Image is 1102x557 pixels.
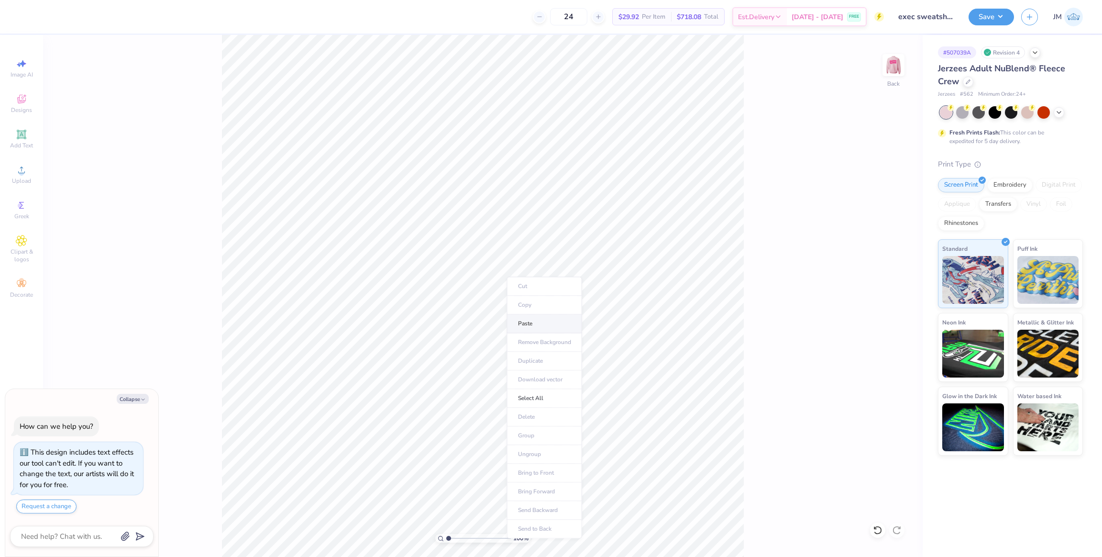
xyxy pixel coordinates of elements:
span: Decorate [10,291,33,299]
span: Designs [11,106,32,114]
img: Water based Ink [1017,403,1079,451]
div: Embroidery [987,178,1033,192]
span: Image AI [11,71,33,78]
a: JM [1053,8,1083,26]
button: Request a change [16,500,77,513]
img: John Michael Binayas [1064,8,1083,26]
div: Back [887,79,900,88]
button: Save [969,9,1014,25]
input: Untitled Design [891,7,961,26]
span: Clipart & logos [5,248,38,263]
span: Jerzees [938,90,955,99]
span: Per Item [642,12,665,22]
span: [DATE] - [DATE] [792,12,843,22]
div: Transfers [979,197,1017,212]
span: Glow in the Dark Ink [942,391,997,401]
img: Puff Ink [1017,256,1079,304]
li: Select All [507,389,582,408]
div: Applique [938,197,976,212]
div: Screen Print [938,178,984,192]
span: FREE [849,13,859,20]
span: Jerzees Adult NuBlend® Fleece Crew [938,63,1065,87]
span: $29.92 [618,12,639,22]
span: Est. Delivery [738,12,774,22]
div: Print Type [938,159,1083,170]
div: This design includes text effects our tool can't edit. If you want to change the text, our artist... [20,447,134,490]
div: How can we help you? [20,422,93,431]
span: Puff Ink [1017,244,1037,254]
span: Total [704,12,718,22]
li: Paste [507,314,582,333]
strong: Fresh Prints Flash: [949,129,1000,136]
div: Foil [1050,197,1072,212]
div: Digital Print [1036,178,1082,192]
img: Standard [942,256,1004,304]
span: Water based Ink [1017,391,1061,401]
img: Neon Ink [942,330,1004,378]
span: Metallic & Glitter Ink [1017,317,1074,327]
input: – – [550,8,587,25]
span: JM [1053,11,1062,22]
span: Greek [14,212,29,220]
span: Upload [12,177,31,185]
span: # 562 [960,90,973,99]
div: Rhinestones [938,216,984,231]
span: $718.08 [677,12,701,22]
img: Back [884,56,903,75]
button: Collapse [117,394,149,404]
div: # 507039A [938,46,976,58]
div: This color can be expedited for 5 day delivery. [949,128,1067,145]
div: Vinyl [1020,197,1047,212]
span: Minimum Order: 24 + [978,90,1026,99]
div: Revision 4 [981,46,1025,58]
span: Neon Ink [942,317,966,327]
span: Add Text [10,142,33,149]
img: Glow in the Dark Ink [942,403,1004,451]
span: Standard [942,244,968,254]
img: Metallic & Glitter Ink [1017,330,1079,378]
